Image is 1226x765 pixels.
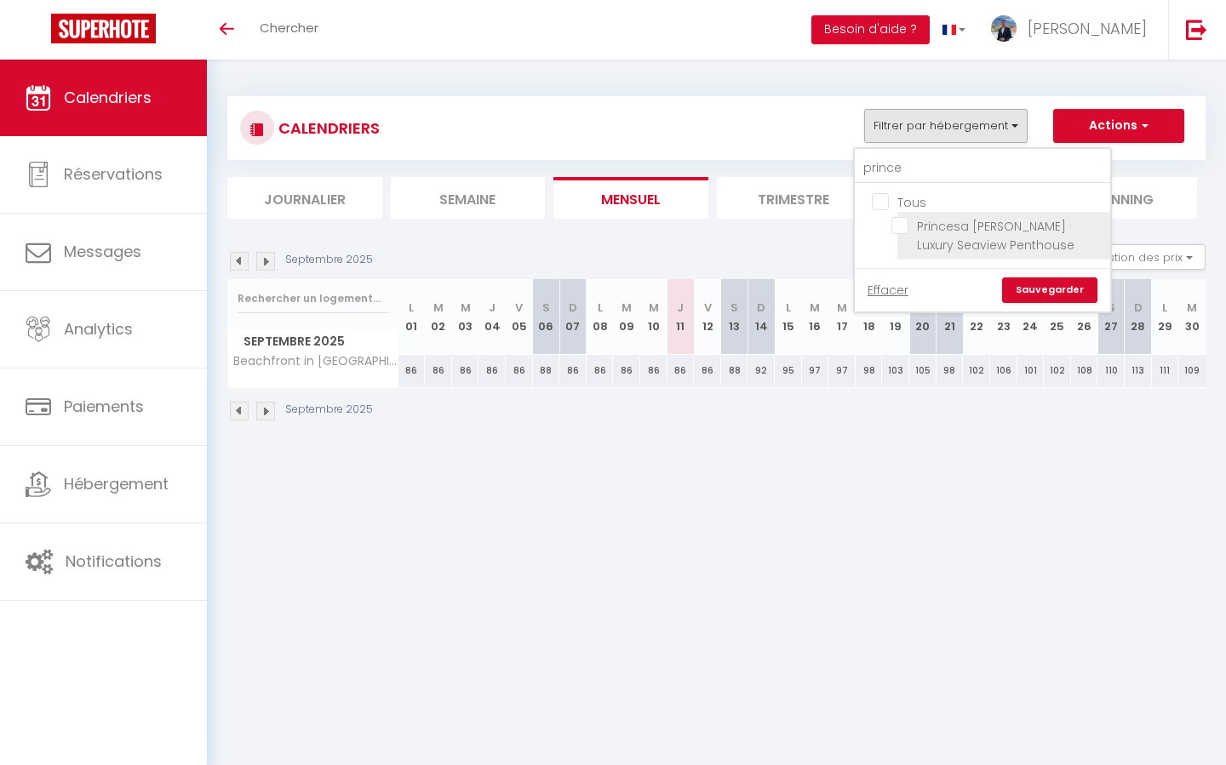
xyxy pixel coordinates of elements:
[587,355,614,386] div: 86
[542,300,550,316] abbr: S
[730,300,738,316] abbr: S
[1079,244,1206,270] button: Gestion des prix
[694,355,721,386] div: 86
[64,241,141,262] span: Messages
[892,300,900,316] abbr: V
[868,281,908,300] a: Effacer
[461,300,471,316] abbr: M
[704,300,712,316] abbr: V
[1028,18,1147,39] span: [PERSON_NAME]
[721,355,748,386] div: 88
[855,153,1110,184] input: Rechercher un logement...
[1134,300,1143,316] abbr: D
[990,279,1017,355] th: 23
[506,279,533,355] th: 05
[64,396,144,417] span: Paiements
[452,279,479,355] th: 03
[569,300,577,316] abbr: D
[613,355,640,386] div: 86
[64,163,163,185] span: Réservations
[1097,355,1125,386] div: 110
[999,300,1009,316] abbr: M
[425,279,452,355] th: 02
[757,300,765,316] abbr: D
[238,283,388,314] input: Rechercher un logement...
[909,279,937,355] th: 20
[1080,300,1088,316] abbr: V
[640,355,667,386] div: 86
[856,355,883,386] div: 98
[1187,300,1197,316] abbr: M
[721,279,748,355] th: 13
[260,19,318,37] span: Chercher
[1017,355,1045,386] div: 101
[1162,300,1167,316] abbr: L
[285,252,373,268] p: Septembre 2025
[937,279,964,355] th: 21
[553,177,708,219] li: Mensuel
[1044,279,1071,355] th: 25
[1043,177,1198,219] li: Planning
[677,300,684,316] abbr: J
[51,14,156,43] img: Super Booking
[748,279,775,355] th: 14
[640,279,667,355] th: 10
[64,87,152,108] span: Calendriers
[1154,688,1213,752] iframe: Chat
[748,355,775,386] div: 92
[533,279,560,355] th: 06
[1097,279,1125,355] th: 27
[14,7,65,58] button: Ouvrir le widget de chat LiveChat
[274,109,380,147] h3: CALENDRIERS
[811,15,930,44] button: Besoin d'aide ?
[515,300,523,316] abbr: V
[802,355,829,386] div: 97
[489,300,496,316] abbr: J
[1178,279,1206,355] th: 30
[810,300,820,316] abbr: M
[963,355,990,386] div: 102
[945,300,954,316] abbr: D
[398,355,426,386] div: 86
[64,473,169,494] span: Hébergement
[533,355,560,386] div: 88
[478,355,506,386] div: 86
[974,300,979,316] abbr: L
[837,300,847,316] abbr: M
[775,279,802,355] th: 15
[227,177,382,219] li: Journalier
[559,279,587,355] th: 07
[1044,355,1071,386] div: 102
[1178,355,1206,386] div: 109
[64,318,133,340] span: Analytics
[1152,279,1179,355] th: 29
[398,279,426,355] th: 01
[775,355,802,386] div: 95
[452,355,479,386] div: 86
[1053,109,1184,143] button: Actions
[919,300,926,316] abbr: S
[990,355,1017,386] div: 106
[1071,355,1098,386] div: 108
[1017,279,1045,355] th: 24
[1002,277,1097,303] a: Sauvegarder
[917,218,1074,254] span: Princesa [PERSON_NAME] · Luxury Seaview Penthouse
[694,279,721,355] th: 12
[1054,300,1061,316] abbr: J
[433,300,444,316] abbr: M
[882,355,909,386] div: 103
[649,300,659,316] abbr: M
[866,300,873,316] abbr: J
[409,300,414,316] abbr: L
[1125,279,1152,355] th: 28
[963,279,990,355] th: 22
[853,147,1112,313] div: Filtrer par hébergement
[667,279,695,355] th: 11
[622,300,632,316] abbr: M
[828,279,856,355] th: 17
[587,279,614,355] th: 08
[613,279,640,355] th: 09
[1152,355,1179,386] div: 111
[598,300,603,316] abbr: L
[882,279,909,355] th: 19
